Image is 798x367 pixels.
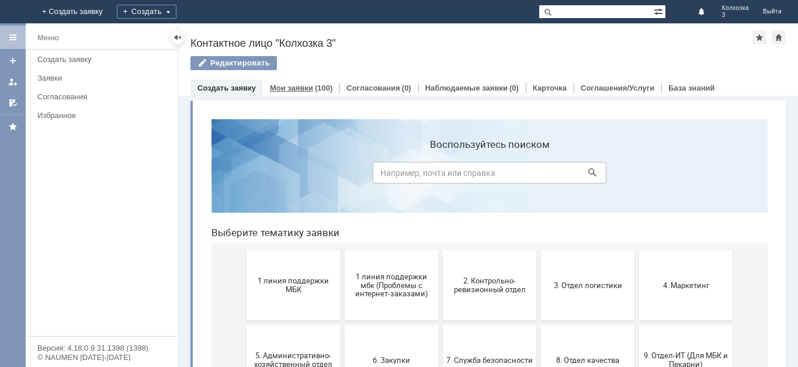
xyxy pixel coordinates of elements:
[241,140,334,210] button: 2. Контрольно-ревизионный отдел
[4,94,22,112] a: Мои согласования
[437,215,530,285] button: 9. Отдел-ИТ (Для МБК и Пекарни)
[197,84,256,92] a: Создать заявку
[346,84,400,92] a: Согласования
[37,111,158,120] div: Избранное
[241,215,334,285] button: 7. Служба безопасности
[509,84,519,92] div: (0)
[146,316,233,334] span: Отдел-ИТ (Битрикс24 и CRM)
[171,29,404,40] label: Воспользуйтесь поиском
[752,30,766,44] div: Добавить в избранное
[342,171,429,179] span: 3. Отдел логистики
[4,51,22,70] a: Создать заявку
[37,354,166,361] div: © NAUMEN [DATE]-[DATE]
[146,162,233,188] span: 1 линия поддержки мбк (Проблемы с интернет-заказами)
[437,290,530,360] button: Франчайзинг
[37,55,171,64] div: Создать заявку
[241,290,334,360] button: Отдел-ИТ (Офис)
[44,290,138,360] button: Бухгалтерия (для мбк)
[37,31,59,45] div: Меню
[244,245,331,254] span: 7. Служба безопасности
[44,215,138,285] button: 5. Административно-хозяйственный отдел
[146,245,233,254] span: 6. Закупки
[171,30,185,44] div: Скрыть меню
[722,5,749,12] span: Колхозка
[440,241,527,259] span: 9. Отдел-ИТ (Для МБК и Пекарни)
[402,84,411,92] div: (0)
[48,167,134,184] span: 1 линия поддержки МБК
[33,69,175,87] a: Заявки
[33,88,175,106] a: Согласования
[143,215,236,285] button: 6. Закупки
[48,241,134,259] span: 5. Административно-хозяйственный отдел
[440,171,527,179] span: 4. Маркетинг
[772,30,786,44] div: Сделать домашней страницей
[9,117,565,129] header: Выберите тематику заявки
[668,84,714,92] a: База знаний
[37,74,171,82] div: Заявки
[342,245,429,254] span: 8. Отдел качества
[33,50,175,68] a: Создать заявку
[315,84,332,92] div: (100)
[44,140,138,210] button: 1 линия поддержки МБК
[342,320,429,329] span: Финансовый отдел
[143,290,236,360] button: Отдел-ИТ (Битрикс24 и CRM)
[339,290,432,360] button: Финансовый отдел
[143,140,236,210] button: 1 линия поддержки мбк (Проблемы с интернет-заказами)
[171,52,404,74] input: Например, почта или справка
[581,84,654,92] a: Соглашения/Услуги
[37,92,171,101] div: Согласования
[440,320,527,329] span: Франчайзинг
[4,72,22,91] a: Мои заявки
[48,320,134,329] span: Бухгалтерия (для мбк)
[117,5,176,19] div: Создать
[190,37,752,49] div: Контактное лицо "Колхозка 3"
[425,84,508,92] a: Наблюдаемые заявки
[722,12,749,19] span: 3
[37,344,166,352] div: Версия: 4.18.0.9.31.1398 (1398)
[533,84,567,92] a: Карточка
[437,140,530,210] button: 4. Маркетинг
[339,215,432,285] button: 8. Отдел качества
[244,320,331,329] span: Отдел-ИТ (Офис)
[339,140,432,210] button: 3. Отдел логистики
[244,167,331,184] span: 2. Контрольно-ревизионный отдел
[654,5,665,16] span: Расширенный поиск
[270,84,313,92] a: Мои заявки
